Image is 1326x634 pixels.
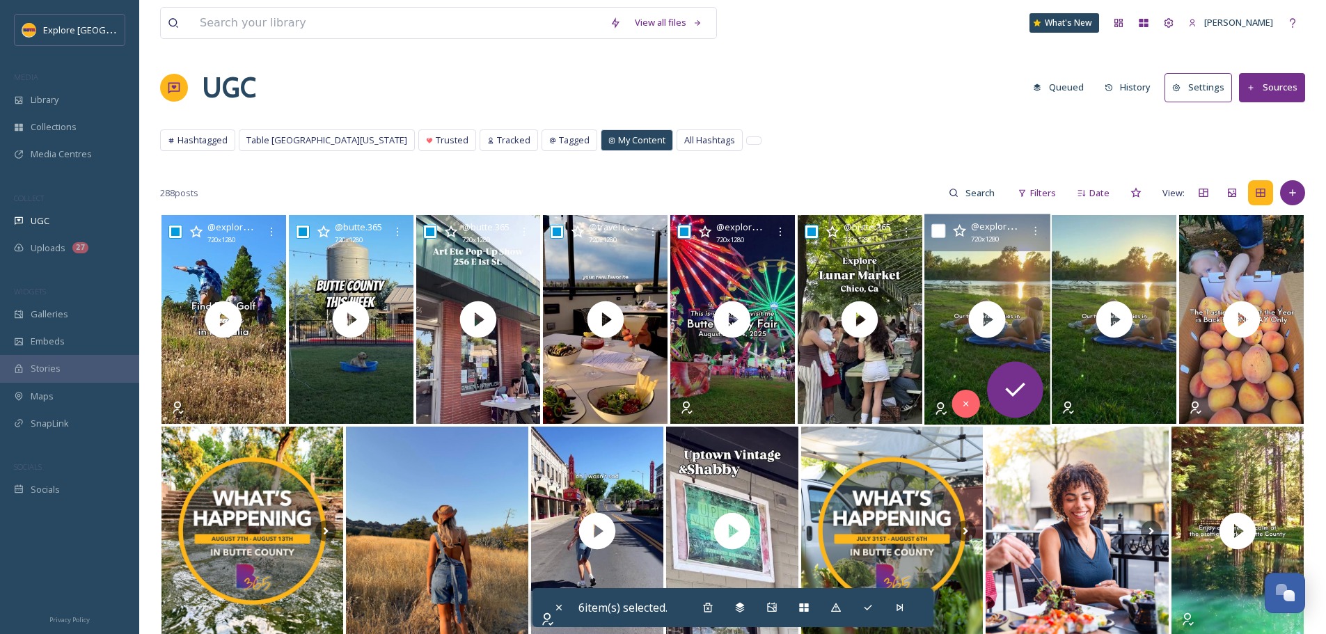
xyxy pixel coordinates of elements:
[22,23,36,37] img: Butte%20County%20logo.png
[628,9,709,36] a: View all files
[684,134,735,147] span: All Hashtags
[1026,74,1091,101] button: Queued
[193,8,603,38] input: Search your library
[49,610,90,627] a: Privacy Policy
[578,599,668,616] span: 6 item(s) selected.
[14,461,42,472] span: SOCIALS
[958,179,1004,207] input: Search
[970,235,998,245] span: 720 x 1280
[31,214,49,228] span: UGC
[670,215,795,424] img: thumbnail
[49,615,90,624] span: Privacy Policy
[207,220,308,233] span: @ explorebuttecountyca
[1030,187,1056,200] span: Filters
[1026,74,1098,101] a: Queued
[589,220,644,233] span: @ travel.chico
[416,215,541,424] img: thumbnail
[436,134,468,147] span: Trusted
[716,235,744,245] span: 720 x 1280
[31,362,61,375] span: Stories
[1265,573,1305,613] button: Open Chat
[497,134,530,147] span: Tracked
[31,308,68,321] span: Galleries
[31,483,60,496] span: Socials
[72,242,88,253] div: 27
[31,148,92,161] span: Media Centres
[1089,187,1110,200] span: Date
[543,215,668,424] img: thumbnail
[207,235,235,245] span: 720 x 1280
[246,134,407,147] span: Table [GEOGRAPHIC_DATA][US_STATE]
[161,215,286,424] img: thumbnail
[462,235,490,245] span: 720 x 1280
[31,390,54,403] span: Maps
[31,335,65,348] span: Embeds
[160,187,198,200] span: 288 posts
[31,93,58,106] span: Library
[1239,73,1305,102] button: Sources
[335,235,363,245] span: 720 x 1280
[202,67,256,109] a: UGC
[844,235,871,245] span: 720 x 1280
[844,221,891,233] span: @ butte.365
[1098,74,1165,101] a: History
[14,193,44,203] span: COLLECT
[618,134,665,147] span: My Content
[1165,73,1232,102] button: Settings
[31,417,69,430] span: SnapLink
[462,221,510,233] span: @ butte.365
[1179,215,1304,424] img: thumbnail
[335,221,382,233] span: @ butte.365
[14,286,46,296] span: WIDGETS
[1029,13,1099,33] a: What's New
[589,235,617,245] span: 720 x 1280
[31,120,77,134] span: Collections
[288,215,413,424] img: thumbnail
[1098,74,1158,101] button: History
[1165,73,1239,102] a: Settings
[797,215,922,424] img: thumbnail
[716,220,816,233] span: @ explorebuttecountyca
[14,72,38,82] span: MEDIA
[177,134,228,147] span: Hashtagged
[43,23,166,36] span: Explore [GEOGRAPHIC_DATA]
[1204,16,1273,29] span: [PERSON_NAME]
[31,241,65,255] span: Uploads
[1162,187,1185,200] span: View:
[1052,215,1177,424] img: thumbnail
[559,134,590,147] span: Tagged
[1181,9,1280,36] a: [PERSON_NAME]
[970,219,1071,232] span: @ explorebuttecountyca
